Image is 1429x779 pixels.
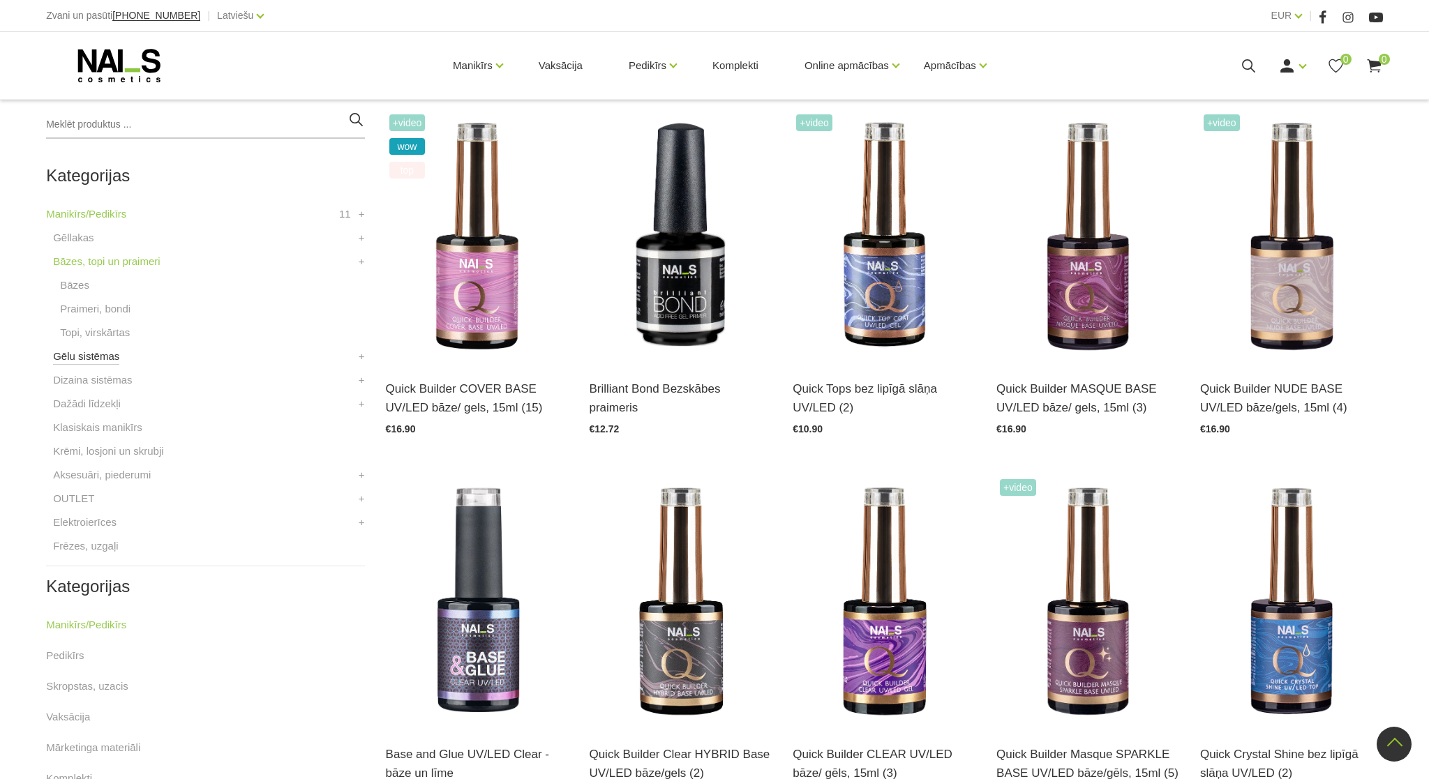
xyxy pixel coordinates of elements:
[53,514,117,531] a: Elektroierīces
[53,372,132,388] a: Dizaina sistēmas
[207,7,210,24] span: |
[1204,114,1240,131] span: +Video
[793,111,975,362] img: Virsējais pārklājums bez lipīgā slāņa.Nodrošina izcilu spīdumu manikīram līdz pat nākamajai profi...
[701,32,770,99] a: Komplekti
[793,476,975,727] img: Quick Builder Clear – caurspīdīga bāze/gēls. Šī bāze/gēls ir unikāls produkts ar daudz izmantošan...
[996,476,1179,727] img: Maskējoša, viegli mirdzoša bāze/gels. Unikāls produkts ar daudz izmantošanas iespējām: •Bāze gell...
[46,709,90,725] a: Vaksācija
[589,111,772,362] img: Bezskābes saķeres kārta nagiem.Skābi nesaturošs līdzeklis, kas nodrošina lielisku dabīgā naga saķ...
[389,114,426,131] span: +Video
[924,38,976,93] a: Apmācības
[53,419,142,436] a: Klasiskais manikīrs
[629,38,666,93] a: Pedikīrs
[339,206,351,222] span: 11
[46,647,84,664] a: Pedikīrs
[46,167,364,185] h2: Kategorijas
[1200,476,1383,727] img: Virsējais pārklājums bez lipīgā slāņa un UV zilā pārklājuma. Nodrošina izcilu spīdumu manikīram l...
[805,38,889,93] a: Online apmācības
[389,162,426,179] span: top
[112,10,200,21] a: [PHONE_NUMBER]
[359,206,365,222] a: +
[46,7,200,24] div: Zvani un pasūti
[1340,54,1352,65] span: 0
[589,379,772,417] a: Brilliant Bond Bezskābes praimeris
[1200,379,1383,417] a: Quick Builder NUDE BASE UV/LED bāze/gels, 15ml (4)
[389,138,426,155] span: wow
[53,348,119,365] a: Gēlu sistēmas
[796,114,832,131] span: +Video
[53,229,93,246] a: Gēllakas
[53,467,151,483] a: Aksesuāri, piederumi
[589,423,619,434] span: €12.72
[359,372,365,388] a: +
[386,379,569,417] a: Quick Builder COVER BASE UV/LED bāze/ gels, 15ml (15)
[53,253,160,270] a: Bāzes, topi un praimeri
[46,678,128,695] a: Skropstas, uzacis
[359,229,365,246] a: +
[1309,7,1312,24] span: |
[1271,7,1292,24] a: EUR
[53,443,163,460] a: Krēmi, losjoni un skrubji
[359,253,365,270] a: +
[996,423,1026,434] span: €16.90
[996,379,1179,417] a: Quick Builder MASQUE BASE UV/LED bāze/ gels, 15ml (3)
[793,423,823,434] span: €10.90
[46,739,140,756] a: Mārketinga materiāli
[1200,423,1230,434] span: €16.90
[359,395,365,412] a: +
[528,32,594,99] a: Vaksācija
[453,38,493,93] a: Manikīrs
[1366,57,1383,75] a: 0
[1200,111,1383,362] img: Lieliskas noturības kamuflējošā bāze/gels, kas ir saudzīga pret dabīgo nagu un nebojā naga plātni...
[386,476,569,727] img: Līme tipšiem un bāze naga pārklājumam – 2in1. Inovatīvs produkts! Izmantojams kā līme tipšu pielī...
[589,476,772,727] img: Klientu iemīļotajai Rubber bāzei esam mainījuši nosaukumu uz Quick Builder Clear HYBRID Base UV/L...
[996,111,1179,362] img: Quick Masque base – viegli maskējoša bāze/gels. Šī bāze/gels ir unikāls produkts ar daudz izmanto...
[46,206,126,222] a: Manikīrs/Pedikīrs
[60,324,130,341] a: Topi, virskārtas
[386,111,569,362] img: Šī brīža iemīlētākais produkts, kas nepieviļ nevienu meistaru.Perfektas noturības kamuflāžas bāze...
[359,514,365,531] a: +
[1000,479,1036,496] span: +Video
[359,348,365,365] a: +
[53,538,118,554] a: Frēzes, uzgaļi
[46,111,364,139] input: Meklēt produktus ...
[1327,57,1345,75] a: 0
[217,7,253,24] a: Latviešu
[60,301,130,317] a: Praimeri, bondi
[46,617,126,633] a: Manikīrs/Pedikīrs
[46,577,364,596] h2: Kategorijas
[386,423,416,434] span: €16.90
[359,467,365,483] a: +
[60,277,89,294] a: Bāzes
[1379,54,1390,65] span: 0
[53,490,94,507] a: OUTLET
[53,395,121,412] a: Dažādi līdzekļi
[793,379,975,417] a: Quick Tops bez lipīgā slāņa UV/LED (2)
[359,490,365,507] a: +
